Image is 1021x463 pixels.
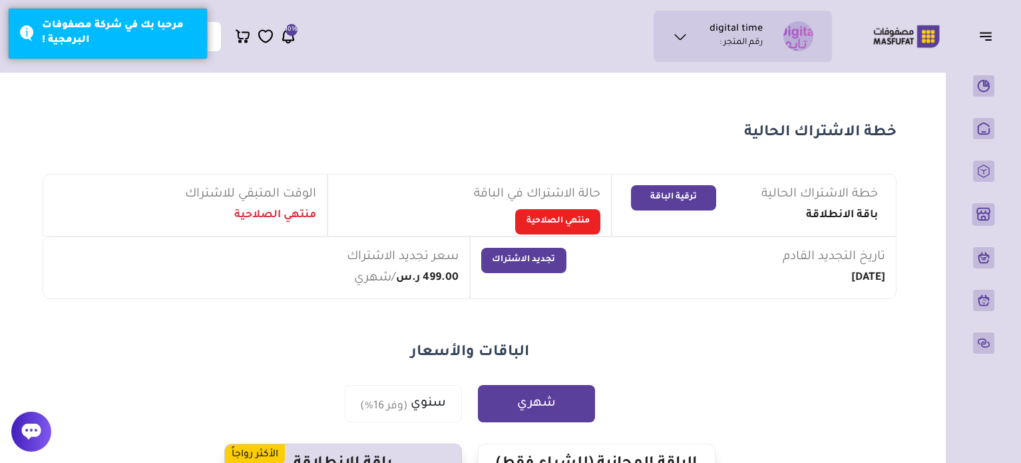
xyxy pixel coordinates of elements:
[42,19,197,49] div: مرحبا بك في شركة مصفوفات البرمجية !
[481,248,566,273] button: تجديد الاشتراك
[761,185,878,204] span: خطة الاشتراك الحالية
[864,23,949,49] img: Logo
[783,21,813,51] img: digital time
[631,185,716,211] button: ترقية الباقة
[710,23,763,37] h1: digital time
[478,385,595,422] button: شهري
[234,209,316,223] h1: منتهي الصلاحية
[474,185,600,204] span: حالة الاشتراك في الباقة
[185,185,316,204] span: الوقت المتبقي للاشتراك
[354,269,396,288] span: /شهري
[806,209,878,223] h1: باقة الانطلاقة
[347,248,459,266] span: سعر تجديد الاشتراك
[783,248,885,266] span: تاريخ التجديد القادم
[851,272,885,285] h1: [DATE]
[285,24,298,36] span: 1016
[515,209,600,234] button: منتهي الصلاحية
[280,28,296,45] a: 1016
[11,342,928,364] h1: الباقات والأسعار
[43,123,897,144] h1: خطة الاشتراك الحالية
[360,398,408,414] sub: (وفر 16%)
[345,385,462,422] button: سنوي(وفر 16%)
[396,272,459,285] h1: 499.00 ر.س
[719,37,763,50] p: رقم المتجر :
